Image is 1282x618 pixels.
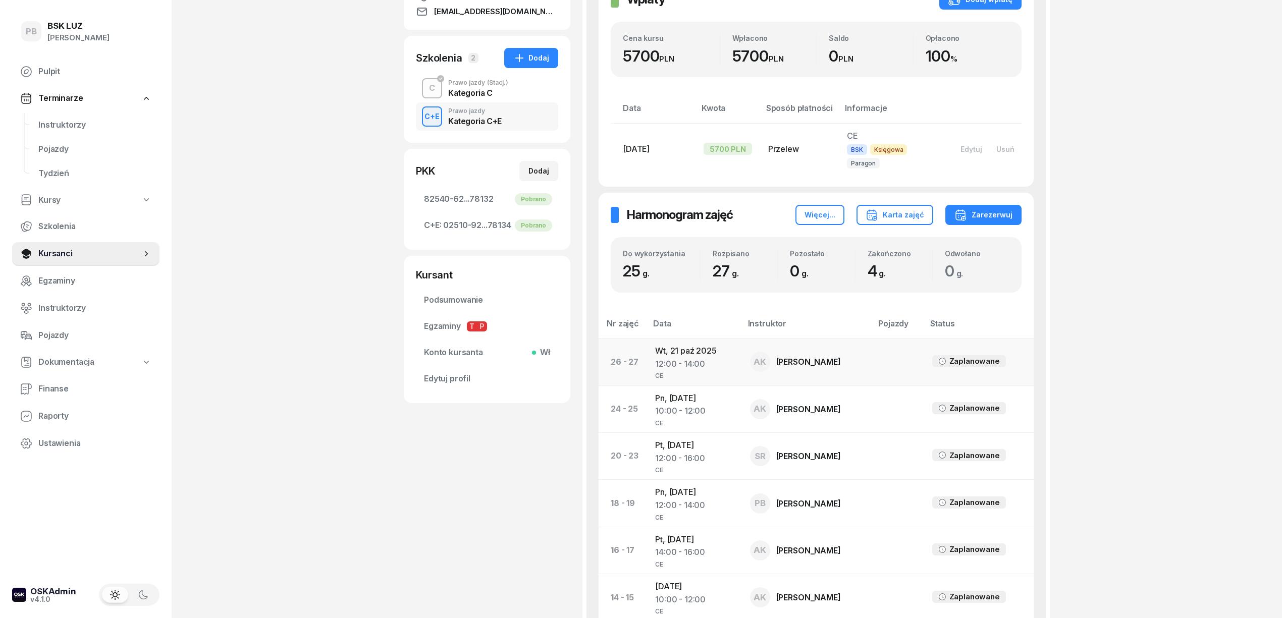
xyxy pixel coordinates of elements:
[38,437,151,450] span: Ustawienia
[945,249,1009,258] div: Odwołano
[866,209,924,221] div: Karta zajęć
[599,527,647,574] td: 16 - 17
[776,546,841,554] div: [PERSON_NAME]
[12,377,159,401] a: Finanse
[623,262,654,280] span: 25
[655,559,733,568] div: CE
[655,452,733,465] div: 12:00 - 16:00
[655,606,733,614] div: CE
[416,268,558,282] div: Kursant
[655,358,733,371] div: 12:00 - 14:00
[599,385,647,432] td: 24 - 25
[829,34,913,42] div: Saldo
[38,302,151,315] span: Instruktorzy
[12,431,159,456] a: Ustawienia
[949,449,1000,462] div: Zaplanowane
[611,101,696,123] th: Data
[949,402,1000,415] div: Zaplanowane
[30,596,76,603] div: v4.1.0
[713,262,743,280] span: 27
[754,546,766,554] span: AK
[416,187,558,211] a: 82540-62...78132Pobrano
[448,108,502,114] div: Prawo jazdy
[945,205,1022,225] button: Zarezerwuj
[12,404,159,428] a: Raporty
[12,296,159,320] a: Instruktorzy
[754,405,766,413] span: AK
[38,274,151,288] span: Egzaminy
[416,164,435,178] div: PKK
[655,465,733,473] div: CE
[655,546,733,559] div: 14:00 - 16:00
[950,54,957,64] small: %
[847,158,880,168] span: Paragon
[847,131,858,141] span: CE
[790,262,854,280] div: 0
[38,143,151,156] span: Pojazdy
[953,141,989,157] button: Edytuj
[659,54,674,64] small: PLN
[424,294,550,307] span: Podsumowanie
[448,89,508,97] div: Kategoria C
[30,587,76,596] div: OSKAdmin
[623,34,720,42] div: Cena kursu
[795,205,844,225] button: Więcej...
[954,209,1012,221] div: Zarezerwuj
[755,499,766,508] span: PB
[12,269,159,293] a: Egzaminy
[420,110,444,123] div: C+E
[416,102,558,131] button: C+EPrawo jazdyKategoria C+E
[422,78,442,98] button: C
[416,367,558,391] a: Edytuj profil
[623,144,650,154] span: [DATE]
[599,339,647,385] td: 26 - 27
[732,34,817,42] div: Wpłacono
[949,543,1000,556] div: Zaplanowane
[776,499,841,508] div: [PERSON_NAME]
[949,355,1000,368] div: Zaplanowane
[416,288,558,312] a: Podsumowanie
[12,323,159,348] a: Pojazdy
[655,512,733,521] div: CE
[776,593,841,601] div: [PERSON_NAME]
[26,27,37,36] span: PB
[38,410,151,423] span: Raporty
[30,161,159,186] a: Tydzień
[38,356,94,369] span: Dokumentacja
[647,385,741,432] td: Pn, [DATE]
[38,329,151,342] span: Pojazdy
[12,87,159,110] a: Terminarze
[949,496,1000,509] div: Zaplanowane
[38,119,151,132] span: Instruktorzy
[12,588,26,602] img: logo-xs-dark@2x.png
[38,247,141,260] span: Kursanci
[38,220,151,233] span: Szkolenia
[504,48,558,68] button: Dodaj
[960,145,982,153] div: Edytuj
[519,161,558,181] button: Dodaj
[623,47,720,66] div: 5700
[647,339,741,385] td: Wt, 21 paź 2025
[857,205,933,225] button: Karta zajęć
[926,34,1010,42] div: Opłacono
[872,317,924,339] th: Pojazdy
[536,346,550,359] span: Wł
[655,370,733,379] div: CE
[38,167,151,180] span: Tydzień
[776,405,841,413] div: [PERSON_NAME]
[776,452,841,460] div: [PERSON_NAME]
[989,141,1022,157] button: Usuń
[647,317,741,339] th: Data
[655,593,733,606] div: 10:00 - 12:00
[847,144,867,155] span: BSK
[996,145,1014,153] div: Usuń
[424,193,550,206] span: 82540-62...78132
[776,358,841,366] div: [PERSON_NAME]
[802,268,809,278] small: g.
[713,249,777,258] div: Rozpisano
[643,268,650,278] small: g.
[599,480,647,527] td: 18 - 19
[467,321,477,331] span: T
[647,527,741,574] td: Pt, [DATE]
[924,317,1034,339] th: Status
